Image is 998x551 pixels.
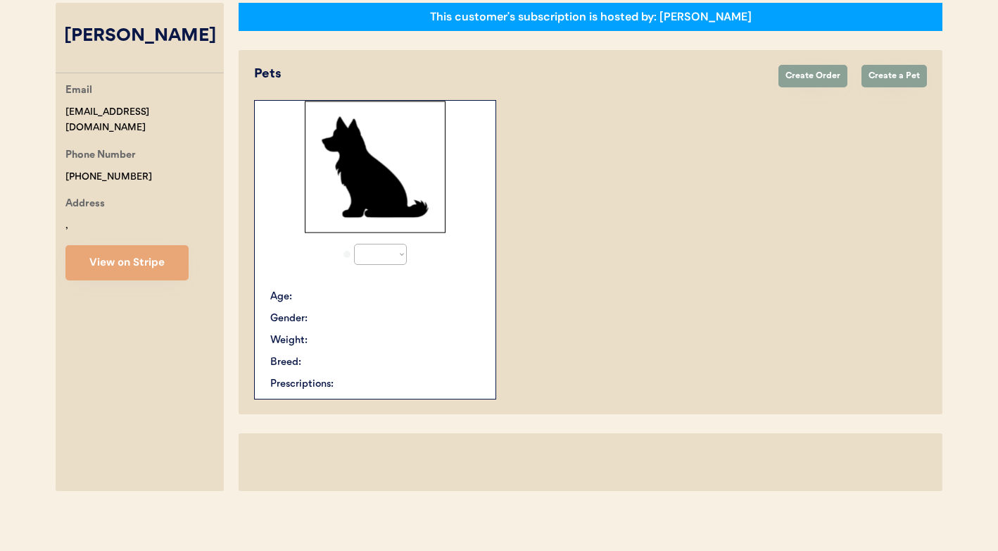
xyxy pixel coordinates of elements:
[270,377,334,392] div: Prescriptions:
[65,104,224,137] div: [EMAIL_ADDRESS][DOMAIN_NAME]
[270,355,301,370] div: Breed:
[65,82,92,100] div: Email
[778,65,847,87] button: Create Order
[65,147,136,165] div: Phone Number
[65,169,152,185] div: [PHONE_NUMBER]
[65,218,68,234] div: ,
[270,311,308,326] div: Gender:
[65,245,189,280] button: View on Stripe
[270,290,292,304] div: Age:
[861,65,927,87] button: Create a Pet
[65,196,105,213] div: Address
[270,333,308,348] div: Weight:
[56,23,224,50] div: [PERSON_NAME]
[305,101,446,233] img: Rectangle%2029.svg
[254,65,764,84] div: Pets
[430,9,752,25] div: This customer's subscription is hosted by: [PERSON_NAME]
